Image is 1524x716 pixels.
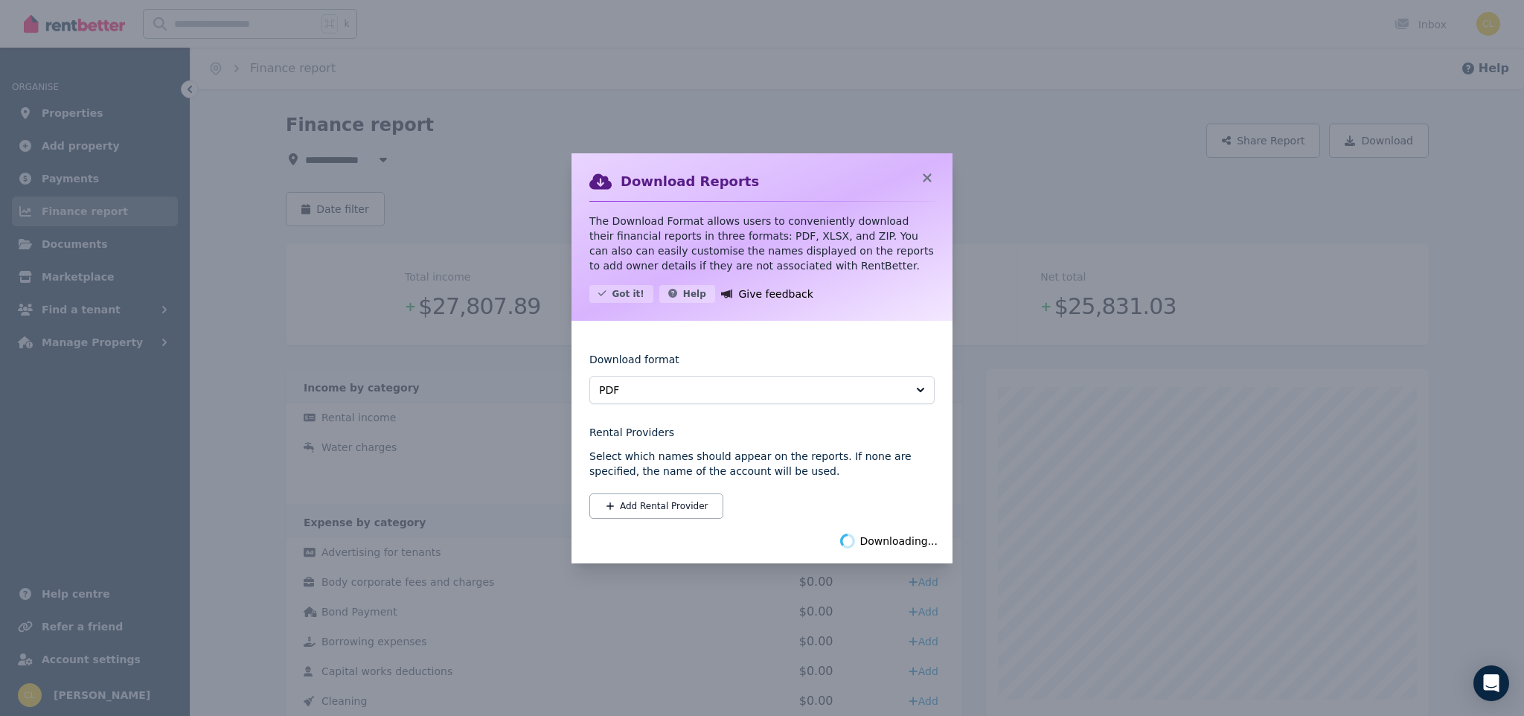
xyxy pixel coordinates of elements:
button: Add Rental Provider [589,493,723,519]
button: PDF [589,376,935,404]
label: Download format [589,352,679,376]
legend: Rental Providers [589,425,935,440]
div: Open Intercom Messenger [1473,665,1509,701]
button: Help [659,285,715,303]
button: Got it! [589,285,653,303]
h2: Download Reports [621,171,759,192]
a: Give feedback [721,285,813,303]
span: PDF [599,383,904,397]
p: Select which names should appear on the reports. If none are specified, the name of the account w... [589,449,935,479]
p: The Download Format allows users to conveniently download their financial reports in three format... [589,214,935,273]
span: Downloading... [859,534,938,549]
